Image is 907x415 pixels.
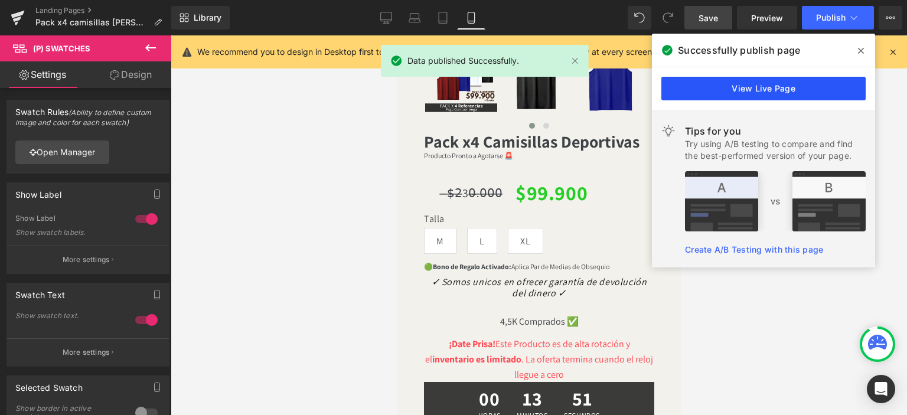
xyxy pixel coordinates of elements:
div: Swatch Rules [15,100,161,128]
b: Pack x4 Camisillas Deportivas [27,95,242,117]
strong: Bono de Regalo Activado: [35,227,114,236]
a: Landing Pages [35,6,171,15]
button: More settings [7,338,169,366]
label: Talla [27,178,257,192]
a: Desktop [372,6,400,30]
div: Show Label [15,214,123,226]
img: light.svg [661,124,676,138]
div: Show swatch text. [15,312,122,320]
span: segundos [167,377,203,384]
p: 4,5K Comprados ✅ [27,279,257,293]
a: Design [88,61,174,88]
p: More settings [63,254,110,265]
div: Try using A/B testing to compare and find the best-performed version of your page. [685,138,866,162]
a: Laptop [400,6,429,30]
a: Open Manager [15,140,109,164]
div: Show swatch labels. [15,228,122,237]
a: Create A/B Testing with this page [685,244,823,254]
span: Preview [751,12,783,24]
h1: Producto Pronto a Agotarse 🚨 [27,116,257,125]
span: L [82,193,87,218]
a: View Live Page [661,77,866,100]
img: Esqueleto X4 [B,AR,N,R] [177,6,249,78]
a: Tablet [429,6,457,30]
span: horas [81,377,103,384]
span: XL [123,193,133,218]
img: Esqueleto X4 [B,AR,N,R] [28,6,100,78]
div: Show Label [15,183,61,200]
button: Undo [628,6,651,30]
span: 13 [119,354,150,377]
a: Mobile [457,6,485,30]
strong: inventario es limitado [35,318,124,330]
span: Save [699,12,718,24]
span: Pack x4 camisillas [PERSON_NAME] Nike [35,18,149,27]
div: Swatch Text [15,283,65,300]
span: Successfully publish page [678,43,800,57]
div: Open Intercom Messenger [867,375,895,403]
span: $99.900 [118,144,190,171]
div: Selected Swatch [15,376,83,393]
span: Data published Successfully. [407,54,519,67]
span: Library [194,12,221,23]
img: Esqueleto X4 [B,AR,N,R] [252,6,324,78]
a: Preview [737,6,797,30]
img: tip.png [685,171,866,231]
span: (P) Swatches [33,44,90,53]
p: We recommend you to design in Desktop first to ensure the responsive layout would display correct... [197,45,738,58]
span: M [39,193,47,218]
small: (Ability to define custom image and color for each swatch) [15,108,151,127]
span: Publish [816,13,846,22]
font: Este Producto es de alta rotación y el . La oferta termina cuando el reloj llegue a cero [28,302,256,345]
button: Publish [802,6,874,30]
h1: 🟢 Aplica Par de Medias de Obsequio [27,227,257,236]
strong: ¡Date Prisa! [51,302,98,315]
span: 51 [167,354,203,377]
span: minutos [119,377,150,384]
span: 00 [81,354,103,377]
button: More [879,6,902,30]
p: More settings [63,347,110,358]
button: More settings [7,246,169,273]
i: ✓ Somos unicos en ofrecer garantía de devolución del dinero ✓ [34,240,250,264]
button: Redo [656,6,680,30]
div: Tips for you [685,124,866,138]
img: Esqueleto X4 [B,AR,N,R] [103,6,175,78]
a: New Library [171,6,230,30]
